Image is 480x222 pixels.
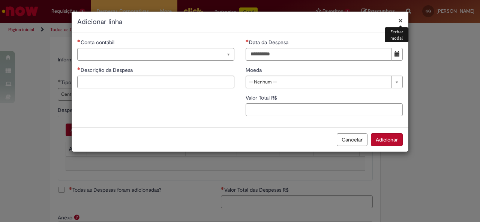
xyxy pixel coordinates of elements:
[77,48,234,61] a: Limpar campo Conta contábil
[77,39,81,42] span: Necessários
[398,16,403,24] button: Fechar modal
[249,76,387,88] span: -- Nenhum --
[249,39,290,46] span: Data da Despesa
[81,39,116,46] span: Necessários - Conta contábil
[77,17,403,27] h2: Adicionar linha
[337,133,367,146] button: Cancelar
[246,94,279,101] span: Valor Total R$
[385,27,408,42] div: Fechar modal
[246,48,391,61] input: Data da Despesa
[391,48,403,61] button: Mostrar calendário para Data da Despesa
[371,133,403,146] button: Adicionar
[77,67,81,70] span: Necessários
[246,103,403,116] input: Valor Total R$
[77,76,234,88] input: Descrição da Despesa
[246,67,263,73] span: Moeda
[246,39,249,42] span: Necessários
[81,67,134,73] span: Descrição da Despesa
